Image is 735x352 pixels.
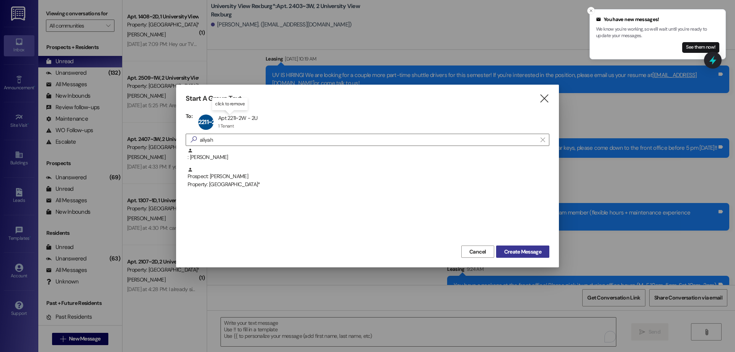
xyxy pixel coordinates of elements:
[218,123,234,129] div: 1 Tenant
[541,137,545,143] i: 
[200,134,537,145] input: Search for any contact or apartment
[496,246,549,258] button: Create Message
[198,118,220,126] span: 2211~2W
[188,148,549,161] div: : [PERSON_NAME]
[587,7,595,15] button: Close toast
[186,167,549,186] div: Prospect: [PERSON_NAME]Property: [GEOGRAPHIC_DATA]*
[461,246,494,258] button: Cancel
[218,115,258,121] div: Apt 2211~2W - 2U
[682,42,719,53] button: See them now!
[504,248,541,256] span: Create Message
[188,180,549,188] div: Property: [GEOGRAPHIC_DATA]*
[188,167,549,189] div: Prospect: [PERSON_NAME]
[537,134,549,146] button: Clear text
[188,136,200,144] i: 
[469,248,486,256] span: Cancel
[186,113,193,120] h3: To:
[215,101,245,107] p: click to remove
[596,26,719,39] p: We know you're working, so we'll wait until you're ready to update your messages.
[539,95,549,103] i: 
[186,148,549,167] div: : [PERSON_NAME]
[186,94,242,103] h3: Start A Group Text
[596,16,719,23] div: You have new messages!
